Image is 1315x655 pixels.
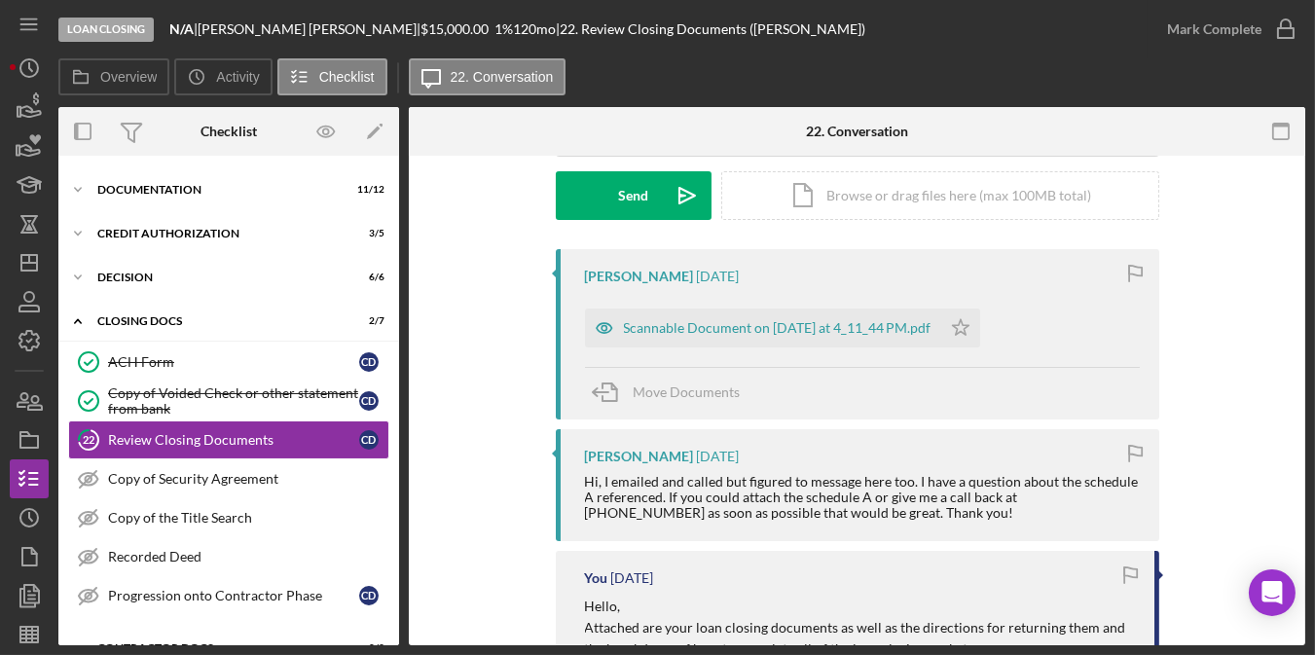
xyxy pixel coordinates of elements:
[97,315,336,327] div: CLOSING DOCS
[611,570,654,586] time: 2025-07-30 20:41
[108,385,359,417] div: Copy of Voided Check or other statement from bank
[169,21,198,37] div: |
[634,383,741,400] span: Move Documents
[198,21,420,37] div: [PERSON_NAME] [PERSON_NAME] |
[108,354,359,370] div: ACH Form
[97,642,336,654] div: Contractor Docs
[359,352,379,372] div: C D
[108,588,359,603] div: Progression onto Contractor Phase
[216,69,259,85] label: Activity
[100,69,157,85] label: Overview
[58,18,154,42] div: Loan Closing
[556,171,712,220] button: Send
[1167,10,1261,49] div: Mark Complete
[319,69,375,85] label: Checklist
[83,433,94,446] tspan: 22
[451,69,554,85] label: 22. Conversation
[556,21,865,37] div: | 22. Review Closing Documents ([PERSON_NAME])
[97,272,336,283] div: Decision
[806,124,908,139] div: 22. Conversation
[349,272,384,283] div: 6 / 6
[174,58,272,95] button: Activity
[68,576,389,615] a: Progression onto Contractor PhaseCD
[494,21,513,37] div: 1 %
[359,430,379,450] div: C D
[697,449,740,464] time: 2025-08-19 21:44
[201,124,257,139] div: Checklist
[1249,569,1296,616] div: Open Intercom Messenger
[1148,10,1305,49] button: Mark Complete
[349,642,384,654] div: 0 / 2
[68,459,389,498] a: Copy of Security Agreement
[68,382,389,420] a: Copy of Voided Check or other statement from bankCD
[585,309,980,347] button: Scannable Document on [DATE] at 4_11_44 PM.pdf
[58,58,169,95] button: Overview
[68,498,389,537] a: Copy of the Title Search
[108,510,388,526] div: Copy of the Title Search
[97,184,336,196] div: Documentation
[97,228,336,239] div: CREDIT AUTHORIZATION
[359,391,379,411] div: C D
[277,58,387,95] button: Checklist
[420,21,494,37] div: $15,000.00
[349,315,384,327] div: 2 / 7
[68,343,389,382] a: ACH FormCD
[349,184,384,196] div: 11 / 12
[697,269,740,284] time: 2025-08-20 20:53
[585,368,760,417] button: Move Documents
[585,570,608,586] div: You
[585,474,1140,521] div: Hi, I emailed and called but figured to message here too. I have a question about the schedule A ...
[359,586,379,605] div: C D
[513,21,556,37] div: 120 mo
[585,449,694,464] div: [PERSON_NAME]
[169,20,194,37] b: N/A
[68,537,389,576] a: Recorded Deed
[585,596,1135,617] p: Hello,
[624,320,931,336] div: Scannable Document on [DATE] at 4_11_44 PM.pdf
[108,432,359,448] div: Review Closing Documents
[585,269,694,284] div: [PERSON_NAME]
[409,58,566,95] button: 22. Conversation
[108,549,388,564] div: Recorded Deed
[349,228,384,239] div: 3 / 5
[108,471,388,487] div: Copy of Security Agreement
[618,171,648,220] div: Send
[68,420,389,459] a: 22Review Closing DocumentsCD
